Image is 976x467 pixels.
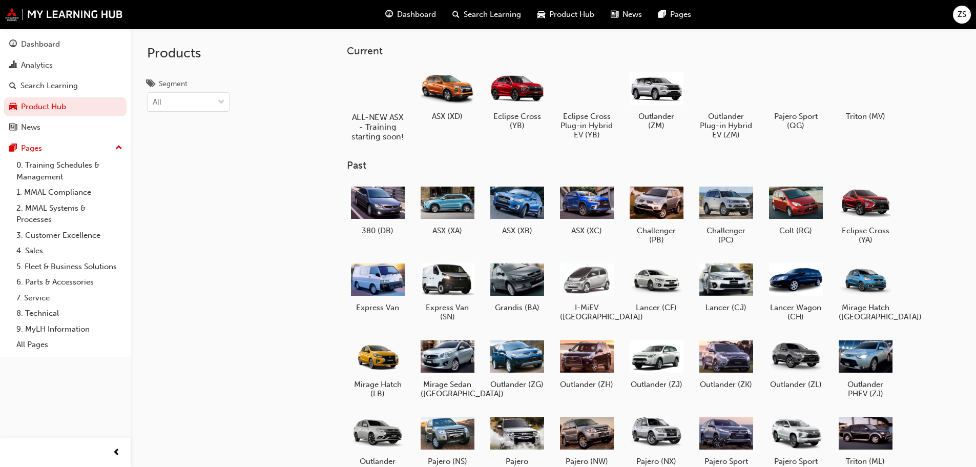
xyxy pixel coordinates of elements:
[769,112,823,130] h5: Pajero Sport (QG)
[611,8,618,21] span: news-icon
[560,457,614,466] h5: Pajero (NW)
[769,380,823,389] h5: Outlander (ZL)
[839,303,892,321] h5: Mirage Hatch ([GEOGRAPHIC_DATA])
[385,8,393,21] span: guage-icon
[556,65,617,143] a: Eclipse Cross Plug-in Hybrid EV (YB)
[958,9,966,21] span: ZS
[4,139,127,158] button: Pages
[347,257,408,316] a: Express Van
[699,303,753,312] h5: Lancer (CJ)
[549,9,594,21] span: Product Hub
[630,457,683,466] h5: Pajero (NX)
[835,65,896,125] a: Triton (MV)
[556,180,617,239] a: ASX (XC)
[12,200,127,228] a: 2. MMAL Systems & Processes
[20,80,78,92] div: Search Learning
[630,112,683,130] h5: Outlander (ZM)
[835,180,896,249] a: Eclipse Cross (YA)
[486,65,548,134] a: Eclipse Cross (YB)
[4,56,127,75] a: Analytics
[347,334,408,402] a: Mirage Hatch (LB)
[765,180,826,239] a: Colt (RG)
[839,112,892,121] h5: Triton (MV)
[4,118,127,137] a: News
[9,144,17,153] span: pages-icon
[452,8,460,21] span: search-icon
[622,9,642,21] span: News
[560,380,614,389] h5: Outlander (ZH)
[12,157,127,185] a: 0. Training Schedules & Management
[490,226,544,235] h5: ASX (XB)
[537,8,545,21] span: car-icon
[21,121,40,133] div: News
[115,141,122,155] span: up-icon
[12,243,127,259] a: 4. Sales
[9,103,17,112] span: car-icon
[12,306,127,321] a: 8. Technical
[347,159,929,171] h3: Past
[490,112,544,130] h5: Eclipse Cross (YB)
[347,45,929,57] h3: Current
[417,65,478,125] a: ASX (XD)
[347,180,408,239] a: 380 (DB)
[12,337,127,353] a: All Pages
[444,4,529,25] a: search-iconSearch Learning
[4,33,127,139] button: DashboardAnalyticsSearch LearningProduct HubNews
[159,79,188,89] div: Segment
[4,97,127,116] a: Product Hub
[769,226,823,235] h5: Colt (RG)
[12,228,127,243] a: 3. Customer Excellence
[839,380,892,398] h5: Outlander PHEV (ZJ)
[529,4,603,25] a: car-iconProduct Hub
[147,80,155,89] span: tags-icon
[695,65,757,143] a: Outlander Plug-in Hybrid EV (ZM)
[626,257,687,316] a: Lancer (CF)
[351,303,405,312] h5: Express Van
[421,380,474,398] h5: Mirage Sedan ([GEOGRAPHIC_DATA])
[769,303,823,321] h5: Lancer Wagon (CH)
[695,257,757,316] a: Lancer (CJ)
[351,380,405,398] h5: Mirage Hatch (LB)
[9,82,16,91] span: search-icon
[630,380,683,389] h5: Outlander (ZJ)
[839,226,892,245] h5: Eclipse Cross (YA)
[953,6,971,24] button: ZS
[490,303,544,312] h5: Grandis (BA)
[12,185,127,200] a: 1. MMAL Compliance
[699,112,753,139] h5: Outlander Plug-in Hybrid EV (ZM)
[695,180,757,249] a: Challenger (PC)
[21,38,60,50] div: Dashboard
[9,61,17,70] span: chart-icon
[4,76,127,95] a: Search Learning
[765,257,826,326] a: Lancer Wagon (CH)
[765,334,826,393] a: Outlander (ZL)
[351,226,405,235] h5: 380 (DB)
[486,180,548,239] a: ASX (XB)
[4,35,127,54] a: Dashboard
[21,59,53,71] div: Analytics
[603,4,650,25] a: news-iconNews
[699,380,753,389] h5: Outlander (ZK)
[490,380,544,389] h5: Outlander (ZG)
[765,65,826,134] a: Pajero Sport (QG)
[626,334,687,393] a: Outlander (ZJ)
[153,96,161,108] div: All
[626,180,687,249] a: Challenger (PB)
[421,112,474,121] h5: ASX (XD)
[5,8,123,21] a: mmal
[421,226,474,235] h5: ASX (XA)
[9,40,17,49] span: guage-icon
[147,45,230,62] h2: Products
[417,180,478,239] a: ASX (XA)
[556,334,617,393] a: Outlander (ZH)
[349,112,406,141] h5: ALL-NEW ASX - Training starting soon!
[113,446,120,459] span: prev-icon
[12,321,127,337] a: 9. MyLH Information
[695,334,757,393] a: Outlander (ZK)
[839,457,892,466] h5: Triton (ML)
[417,334,478,402] a: Mirage Sedan ([GEOGRAPHIC_DATA])
[699,226,753,245] h5: Challenger (PC)
[377,4,444,25] a: guage-iconDashboard
[486,334,548,393] a: Outlander (ZG)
